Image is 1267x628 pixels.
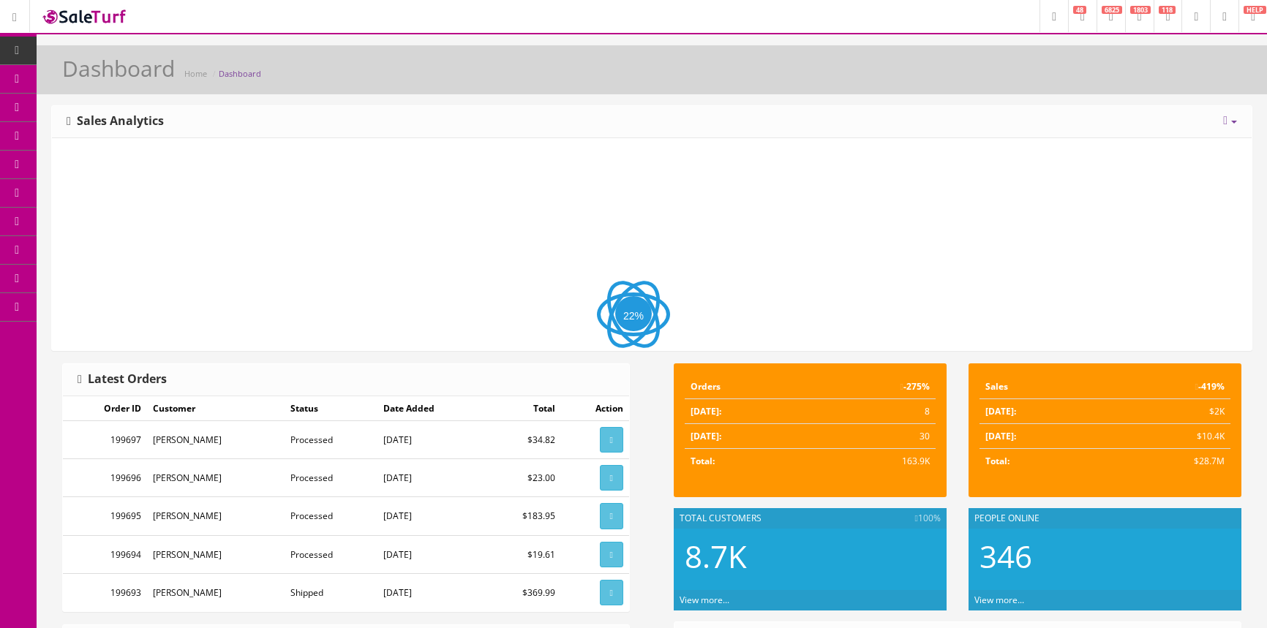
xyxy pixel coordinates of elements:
[1105,399,1231,424] td: $2K
[674,508,947,529] div: Total Customers
[147,459,285,497] td: [PERSON_NAME]
[1073,6,1086,14] span: 48
[985,455,1010,467] strong: Total:
[680,594,729,606] a: View more...
[985,430,1016,442] strong: [DATE]:
[1102,6,1122,14] span: 6825
[147,497,285,535] td: [PERSON_NAME]
[147,535,285,573] td: [PERSON_NAME]
[812,424,936,449] td: 30
[377,497,485,535] td: [DATE]
[915,512,941,525] span: 100%
[812,374,936,399] td: -275%
[63,421,147,459] td: 199697
[377,535,485,573] td: [DATE]
[1159,6,1176,14] span: 118
[63,396,147,421] td: Order ID
[1105,424,1231,449] td: $10.4K
[62,56,175,80] h1: Dashboard
[1105,449,1231,474] td: $28.7M
[285,497,377,535] td: Processed
[1105,374,1231,399] td: -419%
[485,421,561,459] td: $34.82
[980,540,1230,573] h2: 346
[691,405,721,417] strong: [DATE]:
[1130,6,1151,14] span: 1803
[974,594,1024,606] a: View more...
[485,535,561,573] td: $19.61
[485,573,561,611] td: $369.99
[41,7,129,26] img: SaleTurf
[67,115,164,128] h3: Sales Analytics
[691,455,715,467] strong: Total:
[485,497,561,535] td: $183.95
[63,535,147,573] td: 199694
[63,459,147,497] td: 199696
[969,508,1241,529] div: People Online
[377,421,485,459] td: [DATE]
[219,68,261,79] a: Dashboard
[980,374,1105,399] td: Sales
[63,497,147,535] td: 199695
[285,459,377,497] td: Processed
[184,68,207,79] a: Home
[285,573,377,611] td: Shipped
[285,396,377,421] td: Status
[1244,6,1266,14] span: HELP
[691,430,721,442] strong: [DATE]:
[285,535,377,573] td: Processed
[485,459,561,497] td: $23.00
[812,399,936,424] td: 8
[78,373,167,386] h3: Latest Orders
[985,405,1016,417] strong: [DATE]:
[377,396,485,421] td: Date Added
[685,374,812,399] td: Orders
[63,573,147,611] td: 199693
[147,573,285,611] td: [PERSON_NAME]
[812,449,936,474] td: 163.9K
[561,396,629,421] td: Action
[147,421,285,459] td: [PERSON_NAME]
[147,396,285,421] td: Customer
[485,396,561,421] td: Total
[377,573,485,611] td: [DATE]
[377,459,485,497] td: [DATE]
[685,540,936,573] h2: 8.7K
[285,421,377,459] td: Processed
